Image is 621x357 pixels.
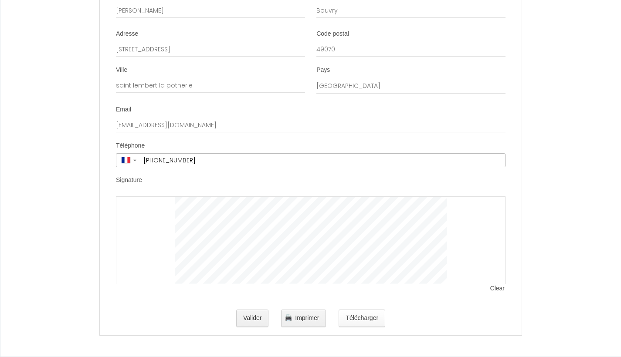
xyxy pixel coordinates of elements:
[285,314,292,321] img: printer.png
[116,176,142,185] label: Signature
[316,66,330,74] label: Pays
[236,310,269,327] button: Valider
[490,284,506,293] span: Clear
[316,30,349,38] label: Code postal
[116,66,127,74] label: Ville
[339,310,385,327] button: Télécharger
[116,141,145,150] label: Téléphone
[295,314,319,321] span: Imprimer
[116,30,138,38] label: Adresse
[281,310,326,327] button: Imprimer
[116,105,131,114] label: Email
[140,154,505,167] input: +33 6 12 34 56 78
[132,158,137,162] span: ▼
